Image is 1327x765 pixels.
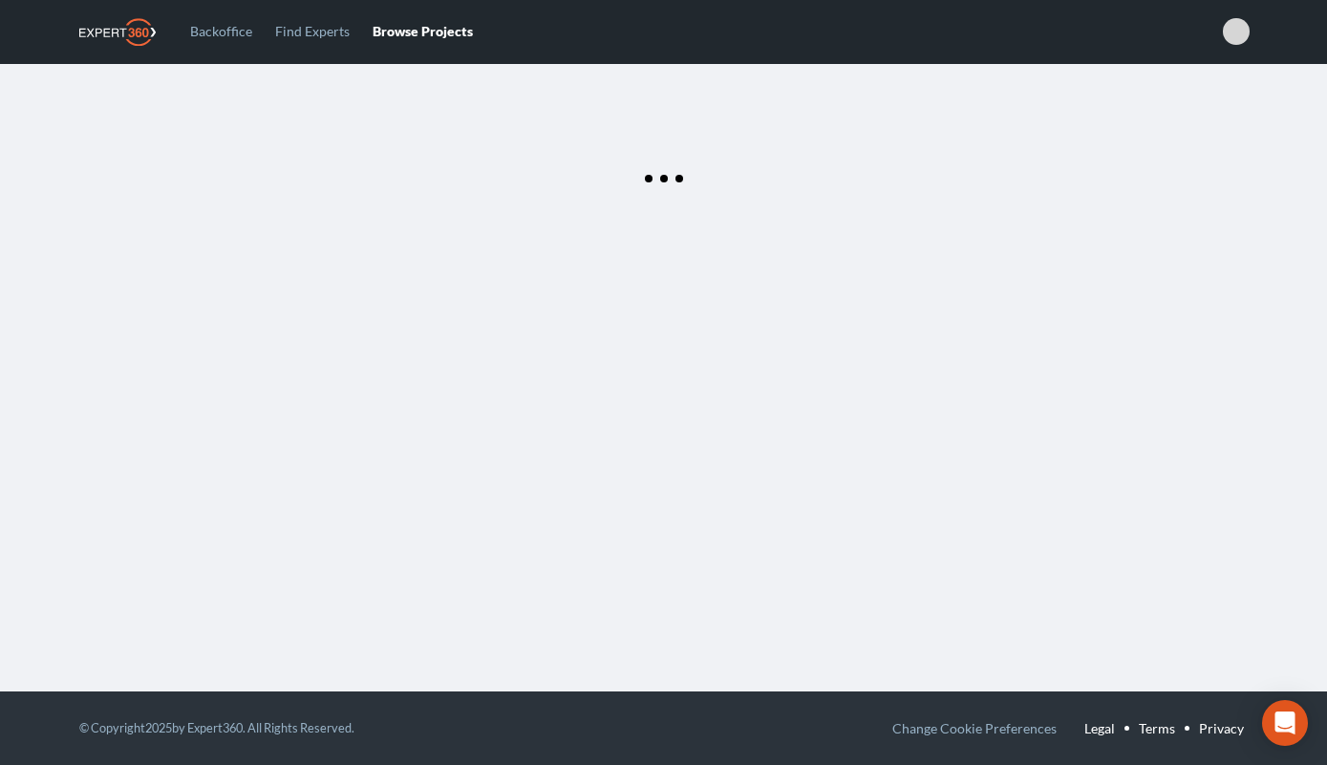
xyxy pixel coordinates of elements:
small: © Copyright 2025 by Expert360. All Rights Reserved. [79,720,354,735]
a: Privacy [1199,715,1244,741]
span: Esmeralda [1223,18,1250,45]
div: Open Intercom Messenger [1262,700,1308,746]
a: Terms [1139,715,1175,741]
button: Change Cookie Preferences [892,715,1057,741]
a: Legal [1084,715,1115,741]
img: Expert360 [79,18,156,46]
